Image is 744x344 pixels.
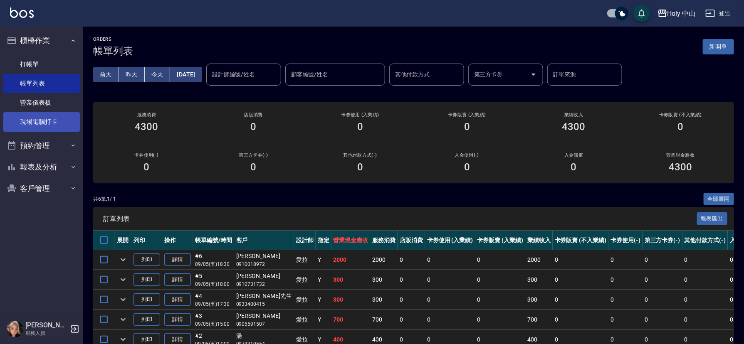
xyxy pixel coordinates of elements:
button: save [633,5,650,22]
th: 帳單編號/時間 [193,231,234,250]
td: 愛拉 [294,250,316,270]
td: 0 [425,270,475,290]
td: 0 [553,290,608,310]
td: 愛拉 [294,290,316,310]
h3: 0 [571,161,577,173]
p: 09/05 (五) 17:30 [195,300,232,308]
td: 0 [475,290,526,310]
td: 0 [643,290,682,310]
h3: 0 [464,161,470,173]
th: 操作 [162,231,193,250]
th: 卡券販賣 (不入業績) [553,231,608,250]
p: 0905591507 [236,320,292,328]
td: 300 [370,270,398,290]
img: Person [7,321,23,337]
a: 打帳單 [3,55,80,74]
th: 店販消費 [398,231,425,250]
td: 2000 [370,250,398,270]
td: Y [316,270,331,290]
button: expand row [117,253,129,266]
button: 列印 [133,253,160,266]
a: 詳情 [164,273,191,286]
td: #3 [193,310,234,329]
td: #5 [193,270,234,290]
button: 登出 [702,6,734,21]
h2: 其他付款方式(-) [317,152,404,158]
button: 客戶管理 [3,178,80,199]
th: 服務消費 [370,231,398,250]
a: 詳情 [164,313,191,326]
div: 湯 [236,332,292,340]
h2: 入金使用(-) [423,152,510,158]
button: 報表匯出 [697,212,728,225]
th: 卡券使用 (入業績) [425,231,475,250]
button: expand row [117,273,129,286]
td: 300 [525,290,553,310]
button: [DATE] [170,67,202,82]
p: 0910731732 [236,280,292,288]
h3: 0 [357,161,363,173]
td: 300 [525,270,553,290]
button: expand row [117,293,129,306]
button: 昨天 [119,67,145,82]
td: Y [316,290,331,310]
td: 0 [553,270,608,290]
th: 列印 [131,231,162,250]
td: 0 [643,270,682,290]
td: 0 [425,310,475,329]
th: 卡券使用(-) [608,231,643,250]
p: 09/05 (五) 15:00 [195,320,232,328]
button: 列印 [133,313,160,326]
button: 全部展開 [704,193,734,206]
button: expand row [117,313,129,326]
th: 客戶 [234,231,294,250]
td: 2000 [525,250,553,270]
a: 詳情 [164,253,191,266]
td: 0 [398,250,425,270]
td: 0 [398,310,425,329]
h3: 0 [143,161,149,173]
span: 訂單列表 [103,215,697,223]
th: 設計師 [294,231,316,250]
h2: 業績收入 [530,112,617,118]
h3: 0 [250,161,256,173]
td: 0 [425,250,475,270]
button: 前天 [93,67,119,82]
td: 0 [643,310,682,329]
h2: 卡券販賣 (入業績) [423,112,510,118]
td: Y [316,310,331,329]
p: 09/05 (五) 18:00 [195,280,232,288]
h2: 第三方卡券(-) [210,152,297,158]
div: Holy 中山 [667,8,696,19]
div: [PERSON_NAME]先生 [236,292,292,300]
button: 櫃檯作業 [3,30,80,52]
button: Open [527,68,540,81]
td: 愛拉 [294,310,316,329]
th: 營業現金應收 [331,231,371,250]
p: 共 6 筆, 1 / 1 [93,195,116,203]
td: 0 [425,290,475,310]
button: Holy 中山 [654,5,699,22]
h2: 店販消費 [210,112,297,118]
td: 0 [398,270,425,290]
h3: 0 [357,121,363,133]
a: 現場電腦打卡 [3,112,80,131]
h2: 營業現金應收 [637,152,724,158]
p: 0933400415 [236,300,292,308]
a: 新開單 [703,42,734,50]
h2: 卡券販賣 (不入業績) [637,112,724,118]
a: 報表匯出 [697,214,728,222]
td: 0 [608,310,643,329]
h3: 4300 [562,121,586,133]
td: #4 [193,290,234,310]
button: 報表及分析 [3,156,80,178]
td: 300 [331,290,371,310]
h3: 4300 [135,121,158,133]
h3: 0 [250,121,256,133]
td: 0 [475,250,526,270]
td: 0 [682,270,728,290]
th: 其他付款方式(-) [682,231,728,250]
button: 列印 [133,293,160,306]
h3: 4300 [669,161,692,173]
p: 0910018972 [236,260,292,268]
